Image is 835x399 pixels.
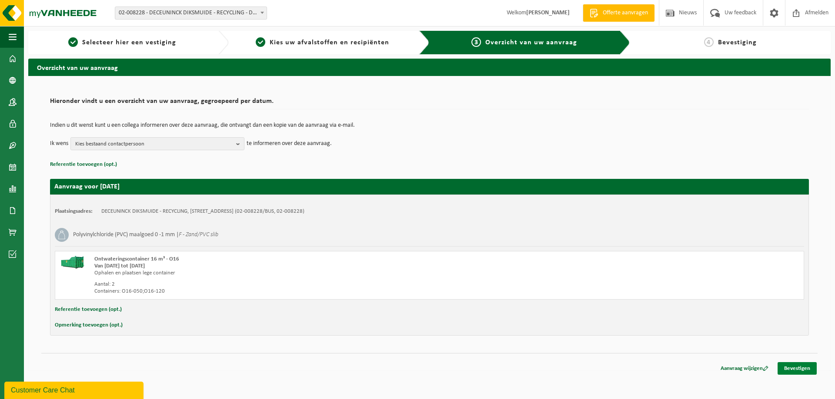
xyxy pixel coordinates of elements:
[583,4,655,22] a: Offerte aanvragen
[82,39,176,46] span: Selecteer hier een vestiging
[28,59,831,76] h2: Overzicht van uw aanvraag
[94,281,464,288] div: Aantal: 2
[94,270,464,277] div: Ophalen en plaatsen lege container
[54,183,120,190] strong: Aanvraag voor [DATE]
[4,380,145,399] iframe: chat widget
[270,39,389,46] span: Kies uw afvalstoffen en recipiënten
[75,138,233,151] span: Kies bestaand contactpersoon
[233,37,412,48] a: 2Kies uw afvalstoffen en recipiënten
[485,39,577,46] span: Overzicht van uw aanvraag
[778,362,817,375] a: Bevestigen
[55,320,123,331] button: Opmerking toevoegen (opt.)
[60,256,86,269] img: HK-XO-16-GN-00.png
[94,263,145,269] strong: Van [DATE] tot [DATE]
[70,137,244,150] button: Kies bestaand contactpersoon
[247,137,332,150] p: te informeren over deze aanvraag.
[718,39,757,46] span: Bevestiging
[55,208,93,214] strong: Plaatsingsadres:
[601,9,650,17] span: Offerte aanvragen
[33,37,211,48] a: 1Selecteer hier een vestiging
[115,7,267,19] span: 02-008228 - DECEUNINCK DIKSMUIDE - RECYCLING - DIKSMUIDE
[55,304,122,315] button: Referentie toevoegen (opt.)
[526,10,570,16] strong: [PERSON_NAME]
[704,37,714,47] span: 4
[179,231,218,238] i: F - Zand/PVC slib
[50,122,809,129] p: Indien u dit wenst kunt u een collega informeren over deze aanvraag, die ontvangt dan een kopie v...
[50,137,68,150] p: Ik wens
[94,256,179,262] span: Ontwateringscontainer 16 m³ - O16
[256,37,265,47] span: 2
[471,37,481,47] span: 3
[94,288,464,295] div: Containers: O16-050;O16-120
[68,37,78,47] span: 1
[115,7,267,20] span: 02-008228 - DECEUNINCK DIKSMUIDE - RECYCLING - DIKSMUIDE
[714,362,775,375] a: Aanvraag wijzigen
[50,98,809,109] h2: Hieronder vindt u een overzicht van uw aanvraag, gegroepeerd per datum.
[73,228,218,242] h3: Polyvinylchloride (PVC) maalgoed 0 -1 mm |
[50,159,117,170] button: Referentie toevoegen (opt.)
[101,208,304,215] td: DECEUNINCK DIKSMUIDE - RECYCLING, [STREET_ADDRESS] (02-008228/BUS, 02-008228)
